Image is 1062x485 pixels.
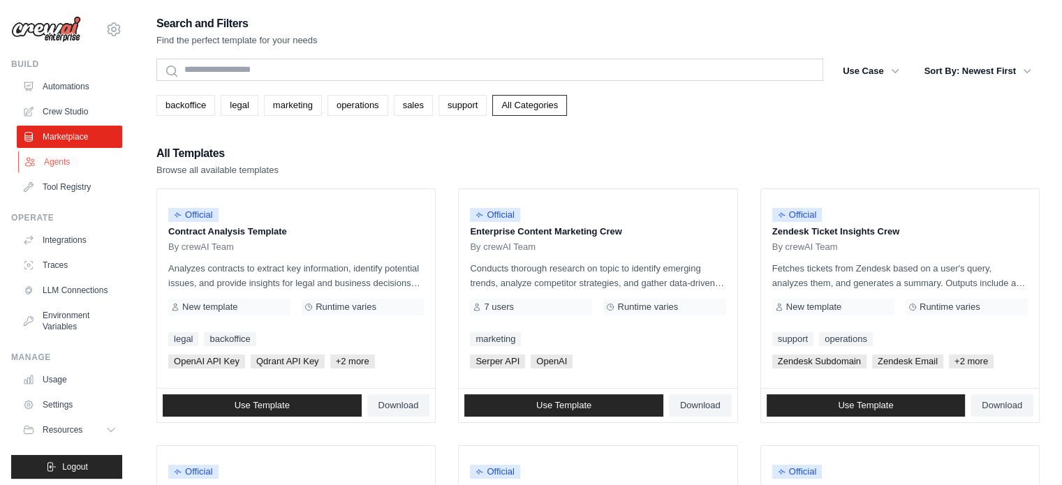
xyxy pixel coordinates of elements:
[470,208,520,222] span: Official
[17,75,122,98] a: Automations
[492,95,567,116] a: All Categories
[156,144,279,163] h2: All Templates
[251,355,325,368] span: Qdrant API Key
[17,126,122,148] a: Marketplace
[17,176,122,198] a: Tool Registry
[438,95,487,116] a: support
[316,301,376,313] span: Runtime varies
[982,400,1022,411] span: Download
[834,59,908,84] button: Use Case
[470,332,521,346] a: marketing
[156,95,215,116] a: backoffice
[11,16,81,43] img: Logo
[11,59,122,70] div: Build
[669,394,732,417] a: Download
[767,394,966,417] a: Use Template
[168,225,424,239] p: Contract Analysis Template
[235,400,290,411] span: Use Template
[378,400,419,411] span: Download
[786,301,841,313] span: New template
[17,279,122,301] a: LLM Connections
[680,400,721,411] span: Download
[464,394,663,417] a: Use Template
[264,95,322,116] a: marketing
[168,261,424,290] p: Analyzes contracts to extract key information, identify potential issues, and provide insights fo...
[163,394,362,417] a: Use Template
[531,355,573,368] span: OpenAI
[330,355,375,368] span: +2 more
[17,254,122,276] a: Traces
[168,208,219,222] span: Official
[920,301,980,313] span: Runtime varies
[17,419,122,441] button: Resources
[819,332,873,346] a: operations
[394,95,433,116] a: sales
[916,59,1040,84] button: Sort By: Newest First
[62,461,88,472] span: Logout
[204,332,256,346] a: backoffice
[470,261,725,290] p: Conducts thorough research on topic to identify emerging trends, analyze competitor strategies, a...
[43,424,82,435] span: Resources
[17,229,122,251] a: Integrations
[17,394,122,416] a: Settings
[838,400,893,411] span: Use Template
[949,355,994,368] span: +2 more
[484,301,514,313] span: 7 users
[168,241,234,253] span: By crewAI Team
[470,355,525,368] span: Serper API
[11,455,122,479] button: Logout
[17,368,122,391] a: Usage
[772,332,813,346] a: support
[156,14,318,33] h2: Search and Filters
[221,95,258,116] a: legal
[772,241,838,253] span: By crewAI Team
[11,352,122,363] div: Manage
[772,208,823,222] span: Official
[772,261,1028,290] p: Fetches tickets from Zendesk based on a user's query, analyzes them, and generates a summary. Out...
[470,225,725,239] p: Enterprise Content Marketing Crew
[18,151,124,173] a: Agents
[872,355,943,368] span: Zendesk Email
[327,95,388,116] a: operations
[470,465,520,479] span: Official
[182,301,237,313] span: New template
[17,304,122,338] a: Environment Variables
[772,355,866,368] span: Zendesk Subdomain
[17,100,122,123] a: Crew Studio
[168,355,245,368] span: OpenAI API Key
[772,465,823,479] span: Official
[617,301,678,313] span: Runtime varies
[156,33,318,47] p: Find the perfect template for your needs
[168,332,198,346] a: legal
[971,394,1033,417] a: Download
[536,400,591,411] span: Use Template
[156,163,279,177] p: Browse all available templates
[367,394,430,417] a: Download
[11,212,122,223] div: Operate
[470,241,536,253] span: By crewAI Team
[772,225,1028,239] p: Zendesk Ticket Insights Crew
[168,465,219,479] span: Official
